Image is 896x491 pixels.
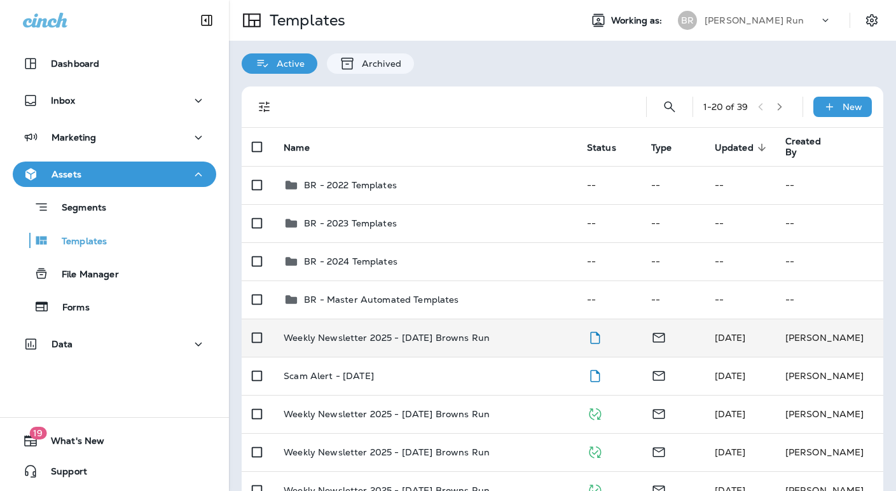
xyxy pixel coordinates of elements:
td: -- [641,166,705,204]
p: Segments [49,202,106,215]
p: [PERSON_NAME] Run [705,15,804,25]
p: BR - 2024 Templates [304,256,397,266]
span: Support [38,466,87,481]
p: File Manager [49,269,119,281]
button: Dashboard [13,51,216,76]
span: Status [587,142,633,153]
button: Inbox [13,88,216,113]
p: Marketing [52,132,96,142]
button: Support [13,459,216,484]
span: Email [651,369,666,380]
p: New [843,102,862,112]
span: Name [284,142,326,153]
button: Filters [252,94,277,120]
button: File Manager [13,260,216,287]
td: -- [705,242,775,280]
p: Archived [355,59,401,69]
span: Email [651,445,666,457]
span: Working as: [611,15,665,26]
button: 19What's New [13,428,216,453]
p: Scam Alert - [DATE] [284,371,374,381]
p: Dashboard [51,59,99,69]
p: BR - 2022 Templates [304,180,397,190]
td: -- [775,280,883,319]
span: Updated [715,142,770,153]
button: Search Templates [657,94,682,120]
span: Rachael Owen [715,408,746,420]
td: -- [775,242,883,280]
p: Inbox [51,95,75,106]
td: -- [577,242,641,280]
span: Rachael Owen [715,370,746,382]
td: [PERSON_NAME] [775,319,883,357]
button: Data [13,331,216,357]
div: BR [678,11,697,30]
span: Created By [785,136,846,158]
span: Email [651,331,666,342]
span: Draft [587,369,603,380]
p: Weekly Newsletter 2025 - [DATE] Browns Run [284,333,490,343]
span: Draft [587,331,603,342]
span: Name [284,142,310,153]
button: Settings [860,9,883,32]
span: Rachael Owen [715,332,746,343]
span: Email [651,407,666,418]
td: -- [775,204,883,242]
span: Updated [715,142,754,153]
p: Templates [49,236,107,248]
p: Weekly Newsletter 2025 - [DATE] Browns Run [284,447,490,457]
button: Marketing [13,125,216,150]
td: -- [775,166,883,204]
p: Templates [265,11,345,30]
td: -- [641,204,705,242]
p: BR - 2023 Templates [304,218,397,228]
button: Collapse Sidebar [189,8,224,33]
td: [PERSON_NAME] [775,357,883,395]
td: [PERSON_NAME] [775,433,883,471]
p: BR - Master Automated Templates [304,294,458,305]
td: -- [641,242,705,280]
span: Type [651,142,689,153]
span: Status [587,142,616,153]
button: Assets [13,162,216,187]
p: Weekly Newsletter 2025 - [DATE] Browns Run [284,409,490,419]
button: Templates [13,227,216,254]
td: -- [641,280,705,319]
td: -- [577,204,641,242]
td: -- [705,204,775,242]
span: Type [651,142,672,153]
td: [PERSON_NAME] [775,395,883,433]
td: -- [577,166,641,204]
p: Active [270,59,305,69]
p: Forms [50,302,90,314]
td: -- [705,166,775,204]
span: Rachael Owen [715,446,746,458]
span: Published [587,407,603,418]
span: 19 [29,427,46,439]
td: -- [705,280,775,319]
button: Forms [13,293,216,320]
span: Created By [785,136,830,158]
p: Assets [52,169,81,179]
span: What's New [38,436,104,451]
p: Data [52,339,73,349]
div: 1 - 20 of 39 [703,102,748,112]
span: Published [587,445,603,457]
button: Segments [13,193,216,221]
td: -- [577,280,641,319]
